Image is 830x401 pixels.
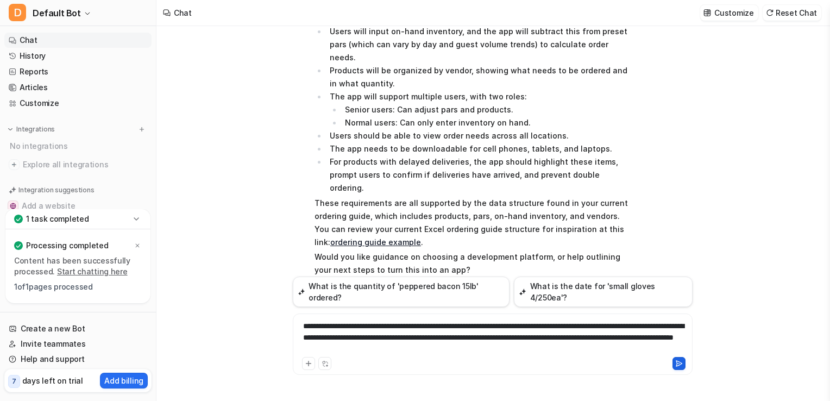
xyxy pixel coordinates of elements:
[12,377,16,386] p: 7
[4,352,152,367] a: Help and support
[4,124,58,135] button: Integrations
[326,142,632,155] li: The app needs to be downloadable for cell phones, tablets, and laptops.
[18,185,94,195] p: Integration suggestions
[714,7,753,18] p: Customize
[4,80,152,95] a: Articles
[4,64,152,79] a: Reports
[4,33,152,48] a: Chat
[16,125,55,134] p: Integrations
[330,237,421,247] a: ordering guide example
[326,25,632,64] li: Users will input on-hand inventory, and the app will subtract this from preset pars (which can va...
[174,7,192,18] div: Chat
[763,5,821,21] button: Reset Chat
[4,96,152,111] a: Customize
[9,4,26,21] span: D
[4,48,152,64] a: History
[700,5,758,21] button: Customize
[57,267,128,276] a: Start chatting here
[4,157,152,172] a: Explore all integrations
[7,126,14,133] img: expand menu
[342,116,632,129] li: Normal users: Can only enter inventory on hand.
[766,9,774,17] img: reset
[293,277,510,307] button: What is the quantity of 'peppered bacon 15lb' ordered?
[138,126,146,133] img: menu_add.svg
[9,159,20,170] img: explore all integrations
[7,137,152,155] div: No integrations
[514,277,693,307] button: What is the date for 'small gloves 4/250ea'?
[26,214,89,224] p: 1 task completed
[100,373,148,389] button: Add billing
[4,321,152,336] a: Create a new Bot
[14,255,142,277] p: Content has been successfully processed.
[326,90,632,129] li: The app will support multiple users, with two roles:
[26,240,108,251] p: Processing completed
[23,156,147,173] span: Explore all integrations
[22,375,83,386] p: days left on trial
[14,281,142,292] p: 1 of 1 pages processed
[342,103,632,116] li: Senior users: Can adjust pars and products.
[703,9,711,17] img: customize
[326,64,632,90] li: Products will be organized by vendor, showing what needs to be ordered and in what quantity.
[33,5,81,21] span: Default Bot
[326,129,632,142] li: Users should be able to view order needs across all locations.
[326,155,632,195] li: For products with delayed deliveries, the app should highlight these items, prompt users to confi...
[4,197,152,215] button: Add a websiteAdd a website
[4,336,152,352] a: Invite teammates
[315,250,632,277] p: Would you like guidance on choosing a development platform, or help outlining your next steps to ...
[104,375,143,386] p: Add billing
[315,197,632,249] p: These requirements are all supported by the data structure found in your current ordering guide, ...
[10,203,16,209] img: Add a website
